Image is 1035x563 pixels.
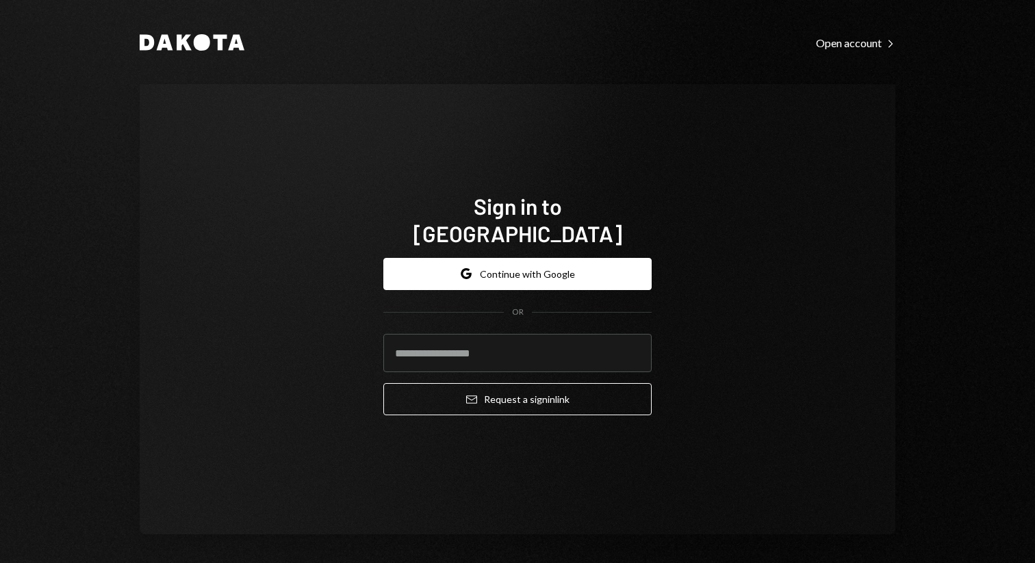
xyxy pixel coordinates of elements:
a: Open account [816,35,895,50]
button: Continue with Google [383,258,652,290]
div: Open account [816,36,895,50]
button: Request a signinlink [383,383,652,415]
div: OR [512,306,524,318]
h1: Sign in to [GEOGRAPHIC_DATA] [383,192,652,247]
